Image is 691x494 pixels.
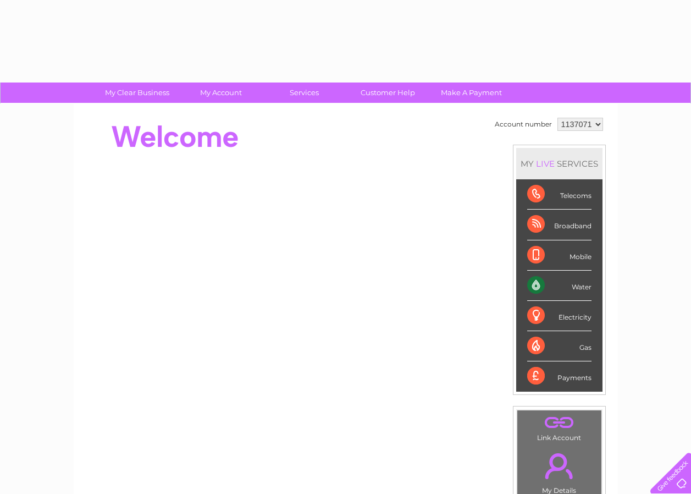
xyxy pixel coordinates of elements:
div: Electricity [527,301,592,331]
div: Mobile [527,240,592,271]
a: . [520,447,599,485]
div: Telecoms [527,179,592,210]
div: MY SERVICES [516,148,602,179]
a: Make A Payment [426,83,517,103]
div: Payments [527,361,592,391]
div: Water [527,271,592,301]
a: My Clear Business [92,83,183,103]
a: . [520,413,599,432]
td: Account number [492,115,555,134]
a: My Account [175,83,266,103]
div: Gas [527,331,592,361]
a: Customer Help [342,83,433,103]
div: Broadband [527,210,592,240]
td: Link Account [517,410,602,444]
a: Services [259,83,350,103]
div: LIVE [534,158,557,169]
